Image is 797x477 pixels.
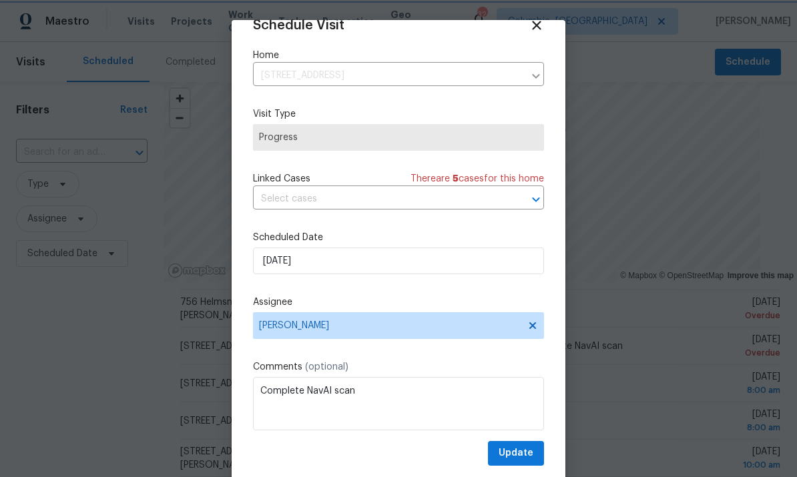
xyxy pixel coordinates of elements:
[253,377,544,430] textarea: Complete NavAI scan
[411,172,544,185] span: There are case s for this home
[253,189,507,209] input: Select cases
[253,231,544,244] label: Scheduled Date
[253,107,544,121] label: Visit Type
[529,18,544,33] span: Close
[488,441,544,466] button: Update
[253,19,344,32] span: Schedule Visit
[305,362,348,372] span: (optional)
[259,131,538,144] span: Progress
[253,248,544,274] input: M/D/YYYY
[253,360,544,374] label: Comments
[453,174,459,183] span: 5
[253,65,524,86] input: Enter in an address
[499,445,533,462] span: Update
[527,190,545,209] button: Open
[259,320,521,331] span: [PERSON_NAME]
[253,172,310,185] span: Linked Cases
[253,296,544,309] label: Assignee
[253,49,544,62] label: Home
